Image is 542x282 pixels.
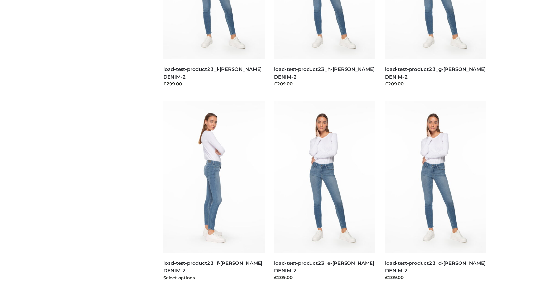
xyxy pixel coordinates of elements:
div: £209.00 [385,80,486,87]
a: load-test-product23_i-[PERSON_NAME] DENIM-2 [163,66,262,80]
a: Select options [163,275,195,280]
a: load-test-product23_f-[PERSON_NAME] DENIM-2 [163,260,262,274]
div: £209.00 [274,274,375,281]
div: £209.00 [385,274,486,281]
a: load-test-product23_d-[PERSON_NAME] DENIM-2 [385,260,485,274]
div: £209.00 [274,80,375,87]
a: load-test-product23_e-[PERSON_NAME] DENIM-2 [274,260,374,274]
a: load-test-product23_h-[PERSON_NAME] DENIM-2 [274,66,374,80]
a: load-test-product23_g-[PERSON_NAME] DENIM-2 [385,66,485,80]
div: £209.00 [163,80,265,87]
span: Back to top [518,238,534,254]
